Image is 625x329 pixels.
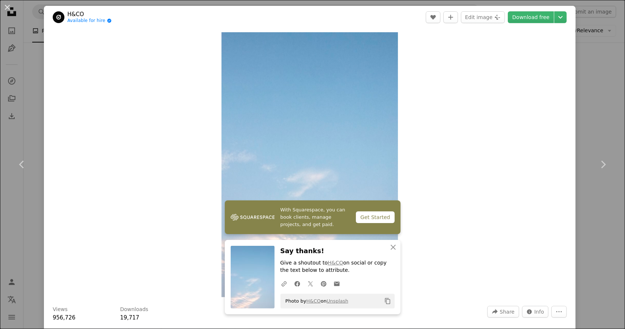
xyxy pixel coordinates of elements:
a: Share on Facebook [291,276,304,291]
span: 956,726 [53,314,75,321]
img: Go to H&CO's profile [53,11,64,23]
a: Available for hire [67,18,112,24]
h3: Downloads [120,306,148,313]
a: H&CO [306,298,321,304]
span: 19,717 [120,314,139,321]
img: white clouds [222,32,398,297]
button: Add to Collection [443,11,458,23]
a: Unsplash [327,298,348,304]
button: Like [426,11,440,23]
button: More Actions [551,306,567,318]
span: With Squarespace, you can book clients, manage projects, and get paid. [280,206,350,228]
a: H&CO [328,260,343,266]
h3: Say thanks! [280,246,395,256]
button: Edit image [461,11,505,23]
a: H&CO [67,11,112,18]
a: Download free [508,11,554,23]
span: Photo by on [282,295,349,307]
span: Info [535,306,544,317]
div: Get Started [356,211,394,223]
button: Share this image [487,306,519,318]
button: Choose download size [554,11,567,23]
img: file-1747939142011-51e5cc87e3c9 [231,212,275,223]
button: Zoom in on this image [222,32,398,297]
p: Give a shoutout to on social or copy the text below to attribute. [280,259,395,274]
a: Next [581,129,625,200]
a: Share on Twitter [304,276,317,291]
span: Share [500,306,514,317]
button: Copy to clipboard [382,295,394,307]
a: Share over email [330,276,343,291]
a: With Squarespace, you can book clients, manage projects, and get paid.Get Started [225,200,401,234]
h3: Views [53,306,68,313]
button: Stats about this image [522,306,549,318]
a: Share on Pinterest [317,276,330,291]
